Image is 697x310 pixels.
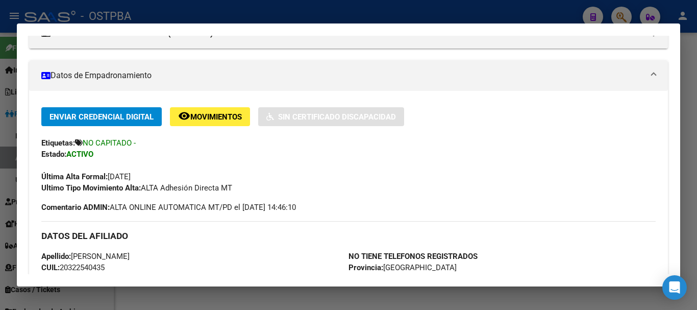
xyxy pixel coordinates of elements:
strong: NO TIENE TELEFONOS REGISTRADOS [348,252,478,261]
mat-icon: remove_red_eye [178,110,190,122]
mat-expansion-panel-header: Datos de Empadronamiento [29,60,668,91]
span: NO CAPITADO - [83,138,136,148]
strong: Etiquetas: [41,138,75,148]
strong: Estado: [41,150,66,159]
strong: Localidad: [348,274,383,283]
span: [PERSON_NAME] [348,274,442,283]
button: Movimientos [170,107,250,126]
strong: ACTIVO [66,150,93,159]
span: [PERSON_NAME] [41,252,130,261]
span: Enviar Credencial Digital [49,112,154,122]
strong: Apellido: [41,252,71,261]
strong: Comentario ADMIN: [41,203,110,212]
strong: Ultimo Tipo Movimiento Alta: [41,183,141,193]
span: DU - DOCUMENTO UNICO 32254043 [41,274,205,283]
div: Open Intercom Messenger [662,275,687,300]
strong: Provincia: [348,263,383,272]
span: Movimientos [190,112,242,122]
strong: CUIL: [41,263,60,272]
span: 20322540435 [41,263,105,272]
span: ALTA ONLINE AUTOMATICA MT/PD el [DATE] 14:46:10 [41,202,296,213]
strong: Última Alta Formal: [41,172,108,181]
mat-panel-title: Datos de Empadronamiento [41,69,643,82]
span: ALTA Adhesión Directa MT [41,183,232,193]
h3: DATOS DEL AFILIADO [41,230,656,242]
span: [DATE] [41,172,131,181]
span: [GEOGRAPHIC_DATA] [348,263,457,272]
button: Enviar Credencial Digital [41,107,162,126]
strong: Documento: [41,274,82,283]
button: Sin Certificado Discapacidad [258,107,404,126]
span: Sin Certificado Discapacidad [278,112,396,122]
